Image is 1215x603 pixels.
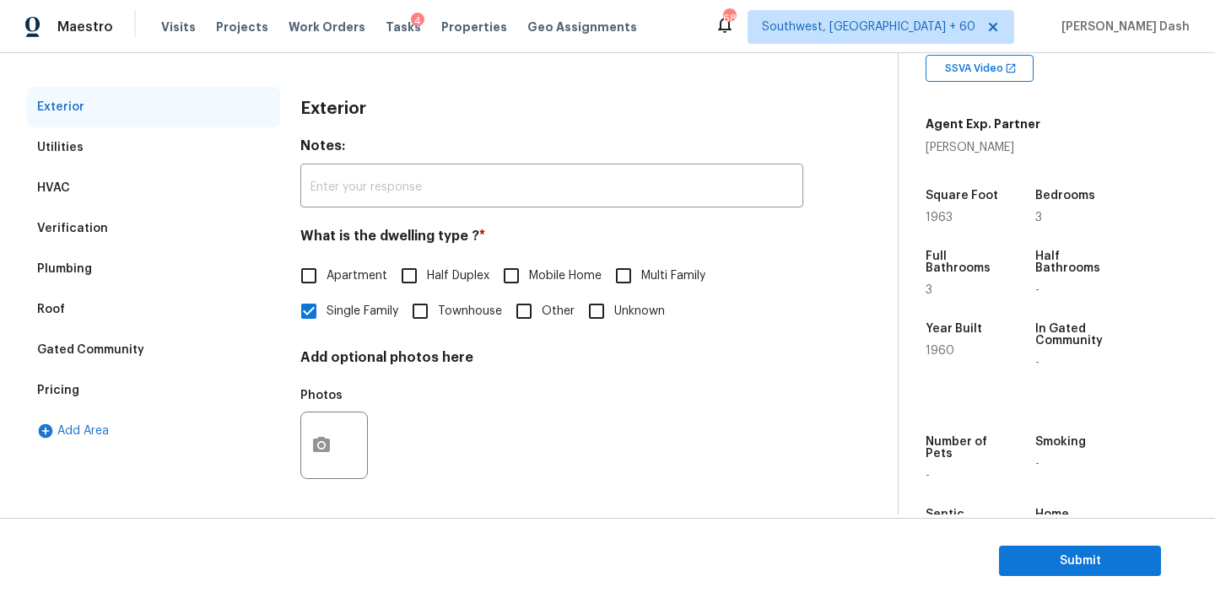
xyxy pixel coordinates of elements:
[300,228,803,251] h4: What is the dwelling type ?
[926,116,1040,132] h5: Agent Exp. Partner
[327,303,398,320] span: Single Family
[926,470,930,482] span: -
[386,21,421,33] span: Tasks
[37,220,108,237] div: Verification
[1005,62,1017,74] img: Open In New Icon
[542,303,575,320] span: Other
[1012,551,1147,572] span: Submit
[926,323,982,335] h5: Year Built
[529,267,602,285] span: Mobile Home
[300,137,803,161] h4: Notes:
[614,303,665,320] span: Unknown
[1035,509,1113,532] h5: Home Additions
[37,382,79,399] div: Pricing
[37,99,84,116] div: Exterior
[411,13,424,30] div: 4
[37,139,84,156] div: Utilities
[37,261,92,277] div: Plumbing
[1035,284,1039,296] span: -
[527,19,637,35] span: Geo Assignments
[438,303,502,320] span: Townhouse
[926,509,1003,532] h5: Septic system
[999,546,1161,577] button: Submit
[57,19,113,35] span: Maestro
[37,180,70,197] div: HVAC
[1035,323,1113,347] h5: In Gated Community
[1055,19,1190,35] span: [PERSON_NAME] Dash
[216,19,268,35] span: Projects
[926,212,953,223] span: 1963
[37,301,65,318] div: Roof
[427,267,489,285] span: Half Duplex
[723,10,735,27] div: 684
[762,19,975,35] span: Southwest, [GEOGRAPHIC_DATA] + 60
[641,267,705,285] span: Multi Family
[161,19,196,35] span: Visits
[37,342,144,358] div: Gated Community
[300,168,803,207] input: Enter your response
[1035,212,1042,223] span: 3
[926,250,1003,274] h5: Full Bathrooms
[1035,357,1039,369] span: -
[926,190,998,202] h5: Square Foot
[945,60,1010,77] span: SSVA Video
[1035,190,1095,202] h5: Bedrooms
[926,139,1040,156] div: [PERSON_NAME]
[926,284,932,296] span: 3
[926,55,1034,82] div: SSVA Video
[1035,250,1113,274] h5: Half Bathrooms
[300,349,803,373] h4: Add optional photos here
[926,345,954,357] span: 1960
[27,411,280,451] div: Add Area
[1035,458,1039,470] span: -
[300,100,366,117] h3: Exterior
[300,390,343,401] h5: Photos
[926,436,1003,460] h5: Number of Pets
[327,267,387,285] span: Apartment
[441,19,507,35] span: Properties
[1035,436,1086,448] h5: Smoking
[289,19,365,35] span: Work Orders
